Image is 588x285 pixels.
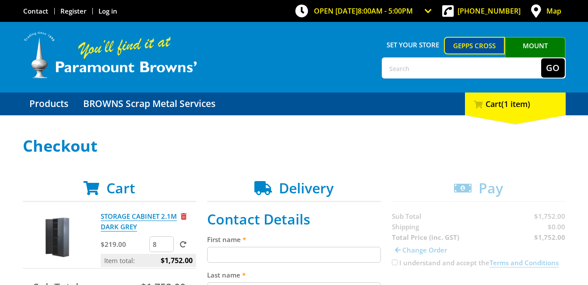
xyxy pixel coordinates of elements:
label: First name [207,234,381,245]
span: $1,752.00 [161,254,193,267]
a: Mount [PERSON_NAME] [505,37,566,70]
p: $219.00 [101,239,148,249]
a: Go to the Products page [23,93,75,115]
span: (1 item) [501,99,530,109]
span: Set your store [382,37,444,53]
span: Cart [106,178,135,197]
input: Please enter your first name. [207,247,381,263]
p: Item total: [101,254,196,267]
span: Delivery [279,178,334,197]
div: Cart [465,93,566,115]
img: Paramount Browns' [23,31,198,79]
img: STORAGE CABINET 2.1M DARK GREY [31,211,84,264]
input: Search [383,58,541,78]
a: Go to the registration page [60,7,86,15]
label: Last name [207,270,381,280]
button: Go [541,58,565,78]
h1: Checkout [23,137,566,155]
a: Log in [99,7,117,15]
a: Remove from cart [181,212,187,221]
a: STORAGE CABINET 2.1M DARK GREY [101,212,177,232]
span: OPEN [DATE] [314,6,413,16]
a: Go to the BROWNS Scrap Metal Services page [77,93,222,115]
span: 8:00am - 5:00pm [358,6,413,16]
h2: Contact Details [207,211,381,228]
a: Go to the Contact page [23,7,48,15]
a: Gepps Cross [444,37,505,54]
